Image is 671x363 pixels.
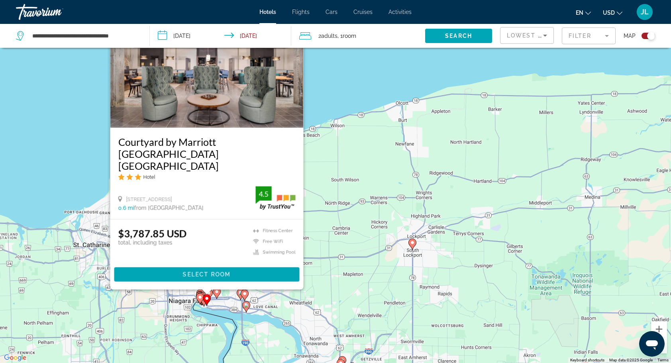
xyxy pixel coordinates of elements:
[291,24,425,48] button: Travelers: 2 adults, 0 children
[134,205,204,211] span: from [GEOGRAPHIC_DATA]
[143,174,155,180] span: Hotel
[576,7,591,18] button: Change language
[183,271,231,278] span: Select Room
[445,33,472,39] span: Search
[16,2,96,22] a: Travorium
[570,357,604,363] button: Keyboard shortcuts
[249,249,296,255] li: Swimming Pool
[118,239,187,246] p: total, including taxes
[576,10,583,16] span: en
[657,358,669,362] a: Terms (opens in new tab)
[634,4,655,20] button: User Menu
[259,9,276,15] a: Hotels
[343,33,356,39] span: Room
[150,24,292,48] button: Check-in date: Oct 15, 2025 Check-out date: Nov 3, 2025
[507,31,547,40] mat-select: Sort by
[639,331,665,357] iframe: Button to launch messaging window
[641,8,649,16] span: JL
[118,228,187,239] ins: $3,787.85 USD
[388,9,412,15] a: Activities
[624,30,636,41] span: Map
[118,173,296,180] div: 3 star Hotel
[636,32,655,39] button: Toggle map
[256,189,272,198] div: 4.5
[118,205,134,211] span: 0.6 mi
[425,29,492,43] button: Search
[126,196,172,202] span: [STREET_ADDRESS]
[603,7,622,18] button: Change currency
[2,353,28,363] a: Open this area in Google Maps (opens a new window)
[249,228,296,234] li: Fitness Center
[651,321,667,337] button: Zoom in
[609,358,653,362] span: Map data ©2025 Google
[337,30,356,41] span: , 1
[118,135,296,171] a: Courtyard by Marriott [GEOGRAPHIC_DATA] [GEOGRAPHIC_DATA]
[507,32,558,39] span: Lowest Price
[114,271,300,277] a: Select Room
[326,9,337,15] a: Cars
[318,30,337,41] span: 2
[249,238,296,245] li: Free WiFi
[353,9,373,15] a: Cruises
[256,186,296,210] img: trustyou-badge.svg
[321,33,337,39] span: Adults
[114,267,300,282] button: Select Room
[2,353,28,363] img: Google
[603,10,615,16] span: USD
[562,27,616,45] button: Filter
[292,9,310,15] a: Flights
